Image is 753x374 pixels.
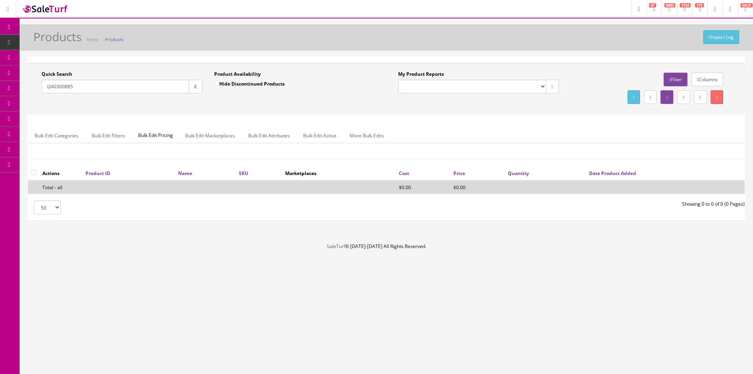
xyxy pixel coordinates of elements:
[214,71,261,78] label: Product Availability
[214,80,285,88] label: Hide Discontinued Products
[664,3,675,7] span: 6685
[740,3,753,7] span: HELP
[398,71,444,78] label: My Product Reports
[450,181,505,194] td: $0.00
[85,170,110,177] a: Product ID
[132,128,179,143] span: Bulk Edit Pricing
[691,73,723,86] a: Columns
[242,128,296,143] a: Bulk Edit Attributes
[87,36,99,42] a: Home
[680,3,691,7] span: 1734
[105,36,124,42] a: Products
[178,170,192,177] a: Name
[649,3,656,7] span: 47
[42,80,189,93] input: Search
[214,80,219,86] input: Hide Discontinued Products
[508,170,529,177] a: Quantity
[39,181,82,194] td: Total - all
[327,243,345,250] a: SaleTurf
[396,181,450,194] td: $0.00
[39,166,82,180] th: Actions
[28,128,85,143] a: Bulk Edit Categories
[85,128,131,143] a: Bulk Edit Filters
[42,71,72,78] label: Quick Search
[399,170,409,177] a: Cost
[453,170,465,177] a: Price
[589,170,636,177] a: Date Product Added
[282,166,396,180] th: Marketplaces
[297,128,343,143] a: Bulk Edit Active
[239,170,248,177] a: SKU
[179,128,241,143] a: Bulk Edit Marketplaces
[344,128,390,143] a: More Bulk Edits
[664,73,687,86] a: Filter
[22,4,69,14] img: SaleTurf
[703,30,739,44] a: Import Log
[33,30,82,43] h1: Products
[386,201,751,208] div: Showing 0 to 0 of 0 (0 Pages)
[695,3,704,7] span: 115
